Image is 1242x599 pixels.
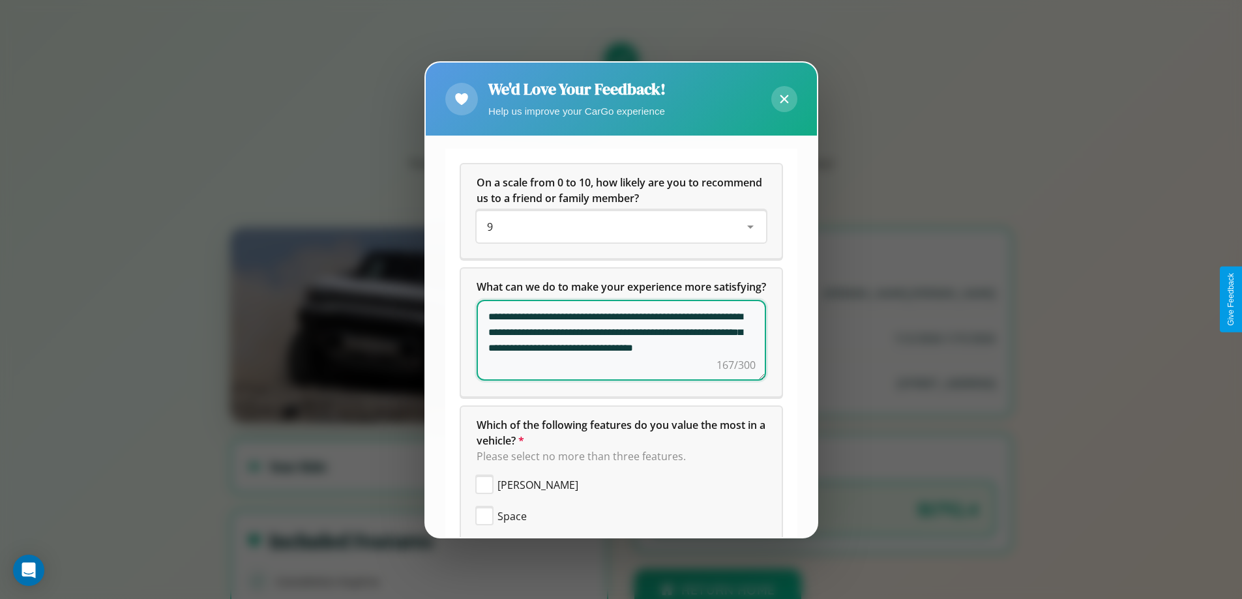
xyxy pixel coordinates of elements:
div: Open Intercom Messenger [13,555,44,586]
div: Give Feedback [1226,273,1235,326]
span: On a scale from 0 to 10, how likely are you to recommend us to a friend or family member? [477,175,765,205]
span: Please select no more than three features. [477,449,686,463]
div: On a scale from 0 to 10, how likely are you to recommend us to a friend or family member? [477,211,766,242]
span: Space [497,508,527,524]
span: Which of the following features do you value the most in a vehicle? [477,418,768,448]
div: 167/300 [717,357,756,373]
span: What can we do to make your experience more satisfying? [477,280,766,294]
div: On a scale from 0 to 10, how likely are you to recommend us to a friend or family member? [461,164,782,258]
span: 9 [487,220,493,234]
span: [PERSON_NAME] [497,477,578,493]
p: Help us improve your CarGo experience [488,102,666,120]
h5: On a scale from 0 to 10, how likely are you to recommend us to a friend or family member? [477,175,766,206]
h2: We'd Love Your Feedback! [488,78,666,100]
